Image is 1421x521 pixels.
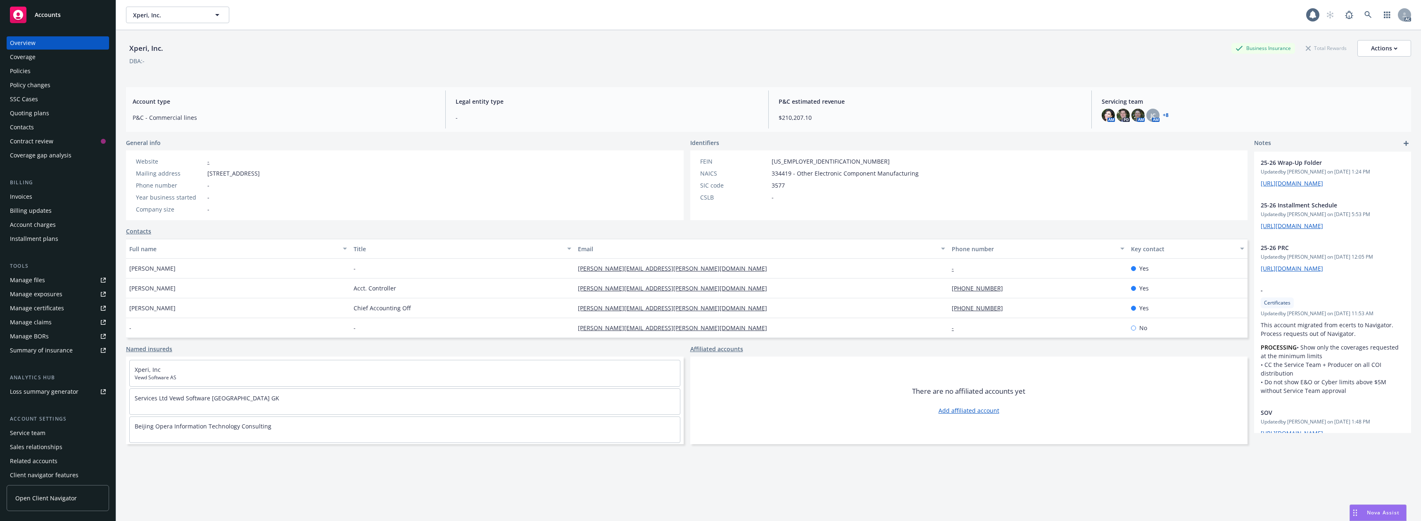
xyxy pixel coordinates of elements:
[10,121,34,134] div: Contacts
[772,169,919,178] span: 334419 - Other Electronic Component Manufacturing
[772,157,890,166] span: [US_EMPLOYER_IDENTIFICATION_NUMBER]
[1261,418,1404,426] span: Updated by [PERSON_NAME] on [DATE] 1:48 PM
[7,288,109,301] a: Manage exposures
[1302,43,1351,53] div: Total Rewards
[350,239,575,259] button: Title
[690,345,743,353] a: Affiliated accounts
[952,284,1010,292] a: [PHONE_NUMBER]
[10,330,49,343] div: Manage BORs
[7,64,109,78] a: Policies
[15,494,77,502] span: Open Client Navigator
[952,245,1115,253] div: Phone number
[1254,152,1411,194] div: 25-26 Wrap-Up FolderUpdatedby [PERSON_NAME] on [DATE] 1:24 PM[URL][DOMAIN_NAME]
[10,93,38,106] div: SSC Cases
[1401,138,1411,148] a: add
[10,288,62,301] div: Manage exposures
[1254,279,1411,402] div: -CertificatesUpdatedby [PERSON_NAME] on [DATE] 11:53 AMThis account migrated from ecerts to Navig...
[779,97,1081,106] span: P&C estimated revenue
[136,169,204,178] div: Mailing address
[1261,408,1383,417] span: SOV
[136,205,204,214] div: Company size
[129,284,176,293] span: [PERSON_NAME]
[1371,40,1397,56] div: Actions
[1139,264,1149,273] span: Yes
[1117,109,1130,122] img: photo
[575,239,948,259] button: Email
[354,284,396,293] span: Acct. Controller
[456,113,758,122] span: -
[10,190,32,203] div: Invoices
[10,274,45,287] div: Manage files
[7,50,109,64] a: Coverage
[126,43,166,54] div: Xperi, Inc.
[1350,505,1360,521] div: Drag to move
[1128,239,1248,259] button: Key contact
[1360,7,1376,23] a: Search
[7,330,109,343] a: Manage BORs
[129,324,131,332] span: -
[1131,245,1235,253] div: Key contact
[952,264,960,272] a: -
[354,324,356,332] span: -
[1254,194,1411,237] div: 25-26 Installment ScheduleUpdatedby [PERSON_NAME] on [DATE] 5:53 PM[URL][DOMAIN_NAME]
[7,454,109,468] a: Related accounts
[10,36,36,50] div: Overview
[10,440,62,454] div: Sales relationships
[1102,109,1115,122] img: photo
[10,454,57,468] div: Related accounts
[129,264,176,273] span: [PERSON_NAME]
[578,245,936,253] div: Email
[1131,109,1145,122] img: photo
[136,181,204,190] div: Phone number
[948,239,1128,259] button: Phone number
[35,12,61,18] span: Accounts
[207,157,209,165] a: -
[952,304,1010,312] a: [PHONE_NUMBER]
[129,304,176,312] span: [PERSON_NAME]
[135,366,161,374] a: Xperi, Inc
[7,344,109,357] a: Summary of insurance
[10,149,71,162] div: Coverage gap analysis
[7,440,109,454] a: Sales relationships
[7,93,109,106] a: SSC Cases
[10,135,53,148] div: Contract review
[1254,138,1271,148] span: Notes
[354,264,356,273] span: -
[1261,211,1404,218] span: Updated by [PERSON_NAME] on [DATE] 5:53 PM
[700,157,768,166] div: FEIN
[10,426,45,440] div: Service team
[779,113,1081,122] span: $210,207.10
[1350,504,1407,521] button: Nova Assist
[1367,509,1400,516] span: Nova Assist
[7,36,109,50] a: Overview
[578,264,774,272] a: [PERSON_NAME][EMAIL_ADDRESS][PERSON_NAME][DOMAIN_NAME]
[1254,237,1411,279] div: 25-26 PRCUpdatedby [PERSON_NAME] on [DATE] 12:05 PM[URL][DOMAIN_NAME]
[7,316,109,329] a: Manage claims
[207,193,209,202] span: -
[135,374,675,381] span: Vewd Software AS
[1261,264,1323,272] a: [URL][DOMAIN_NAME]
[126,138,161,147] span: General info
[1261,286,1383,295] span: -
[354,245,562,253] div: Title
[578,304,774,312] a: [PERSON_NAME][EMAIL_ADDRESS][PERSON_NAME][DOMAIN_NAME]
[1261,310,1404,317] span: Updated by [PERSON_NAME] on [DATE] 11:53 AM
[1139,284,1149,293] span: Yes
[1102,97,1404,106] span: Servicing team
[700,169,768,178] div: NAICS
[10,302,64,315] div: Manage certificates
[7,149,109,162] a: Coverage gap analysis
[1261,429,1323,437] a: [URL][DOMAIN_NAME]
[7,121,109,134] a: Contacts
[7,3,109,26] a: Accounts
[207,169,260,178] span: [STREET_ADDRESS]
[1139,324,1147,332] span: No
[10,79,50,92] div: Policy changes
[1261,201,1383,209] span: 25-26 Installment Schedule
[690,138,719,147] span: Identifiers
[126,239,350,259] button: Full name
[700,181,768,190] div: SIC code
[772,181,785,190] span: 3577
[7,79,109,92] a: Policy changes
